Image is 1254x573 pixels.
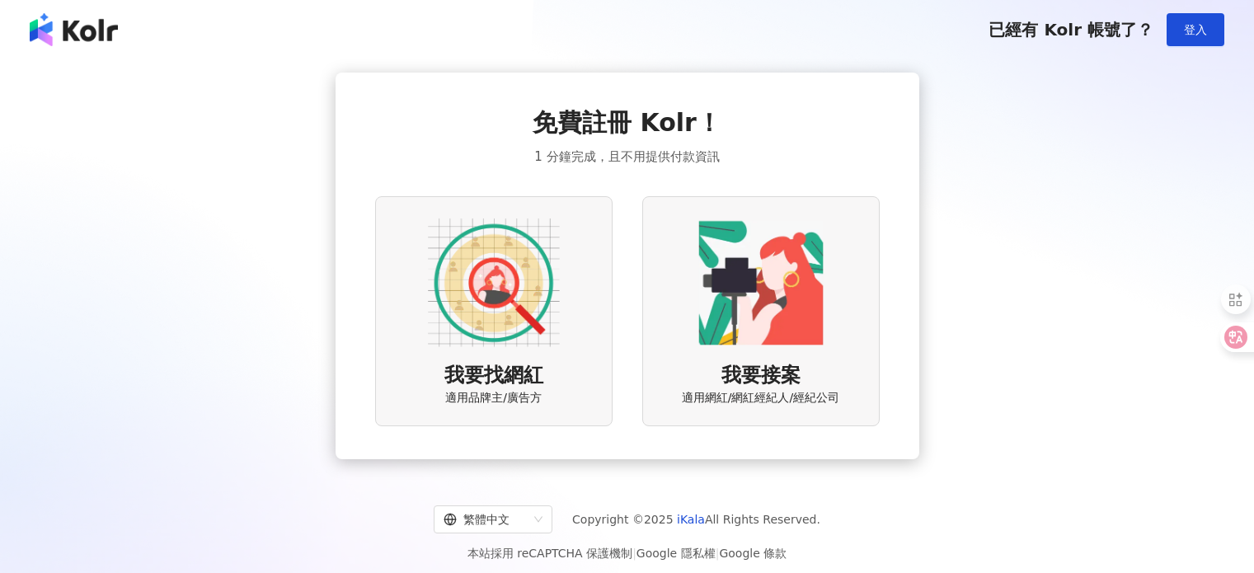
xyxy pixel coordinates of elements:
[534,147,719,167] span: 1 分鐘完成，且不用提供付款資訊
[445,390,542,406] span: 適用品牌主/廣告方
[444,362,543,390] span: 我要找網紅
[716,547,720,560] span: |
[30,13,118,46] img: logo
[1167,13,1224,46] button: 登入
[572,510,820,529] span: Copyright © 2025 All Rights Reserved.
[444,506,528,533] div: 繁體中文
[467,543,787,563] span: 本站採用 reCAPTCHA 保護機制
[533,106,721,140] span: 免費註冊 Kolr！
[989,20,1153,40] span: 已經有 Kolr 帳號了？
[719,547,787,560] a: Google 條款
[1184,23,1207,36] span: 登入
[721,362,801,390] span: 我要接案
[695,217,827,349] img: KOL identity option
[682,390,839,406] span: 適用網紅/網紅經紀人/經紀公司
[677,513,705,526] a: iKala
[632,547,636,560] span: |
[428,217,560,349] img: AD identity option
[636,547,716,560] a: Google 隱私權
